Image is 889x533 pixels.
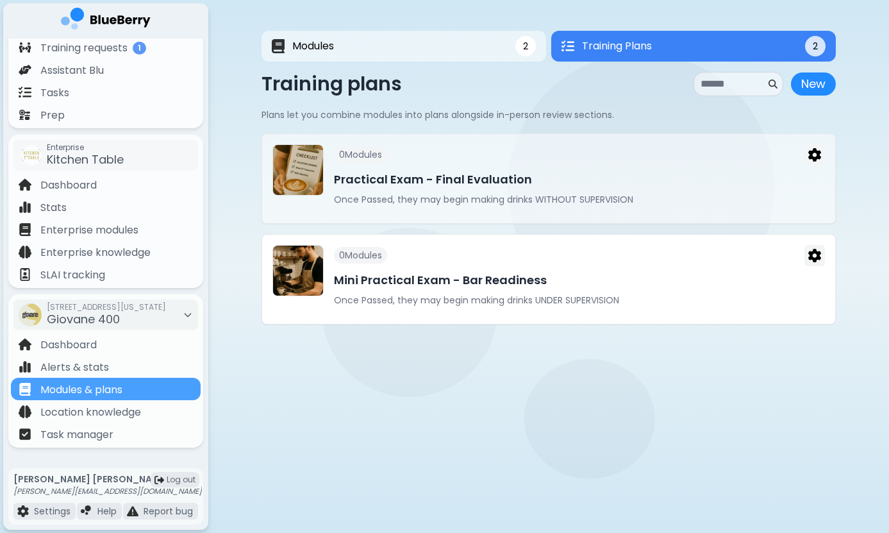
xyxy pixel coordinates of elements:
[273,145,323,195] img: Practical Exam - Final Evaluation
[19,246,31,258] img: file icon
[334,194,825,205] p: Once Passed, they may begin making drinks WITHOUT SUPERVISION
[34,505,71,517] p: Settings
[292,38,334,54] span: Modules
[61,8,151,34] img: company logo
[19,223,31,236] img: file icon
[40,85,69,101] p: Tasks
[334,294,825,306] p: Once Passed, they may begin making drinks UNDER SUPERVISION
[13,486,202,496] p: [PERSON_NAME][EMAIL_ADDRESS][DOMAIN_NAME]
[808,249,821,262] img: Menu
[551,31,836,62] button: Training PlansTraining Plans2
[47,311,120,327] span: Giovane 400
[813,40,818,52] span: 2
[19,108,31,121] img: file icon
[808,148,821,162] img: Menu
[19,268,31,281] img: file icon
[17,505,29,517] img: file icon
[144,505,193,517] p: Report bug
[272,39,285,54] img: Modules
[19,178,31,191] img: file icon
[40,427,113,443] p: Task manager
[561,40,574,53] img: Training Plans
[273,246,323,296] img: Mini Practical Exam - Bar Readiness
[769,80,777,89] img: search icon
[19,86,31,99] img: file icon
[19,63,31,76] img: file icon
[523,40,528,52] span: 2
[582,38,652,54] span: Training Plans
[133,42,146,55] span: 1
[167,475,195,485] span: Log out
[19,41,31,54] img: file icon
[19,383,31,396] img: file icon
[19,338,31,351] img: file icon
[97,505,117,517] p: Help
[47,151,124,167] span: Kitchen Table
[47,142,124,153] span: Enterprise
[262,72,402,96] p: Training plans
[40,267,105,283] p: SLAI tracking
[40,178,97,193] p: Dashboard
[40,223,138,238] p: Enterprise modules
[40,108,65,123] p: Prep
[262,31,546,62] button: ModulesModules2
[40,405,141,420] p: Location knowledge
[40,200,67,216] p: Stats
[154,475,164,485] img: logout
[40,40,128,56] p: Training requests
[334,146,387,163] span: 0 Module s
[13,473,202,485] p: [PERSON_NAME] [PERSON_NAME]
[127,505,138,517] img: file icon
[40,382,122,398] p: Modules & plans
[47,302,166,312] span: [STREET_ADDRESS][US_STATE]
[19,405,31,418] img: file icon
[19,360,31,373] img: file icon
[40,337,97,353] p: Dashboard
[334,247,387,264] span: 0 Module s
[40,63,104,78] p: Assistant Blu
[262,109,836,121] p: Plans let you combine modules into plans alongside in-person review sections.
[40,360,109,375] p: Alerts & stats
[21,145,42,165] img: company thumbnail
[19,201,31,214] img: file icon
[19,428,31,441] img: file icon
[334,271,825,289] h3: Mini Practical Exam - Bar Readiness
[40,245,151,260] p: Enterprise knowledge
[81,505,92,517] img: file icon
[334,171,825,189] h3: Practical Exam - Final Evaluation
[791,72,836,96] button: New
[19,303,42,326] img: company thumbnail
